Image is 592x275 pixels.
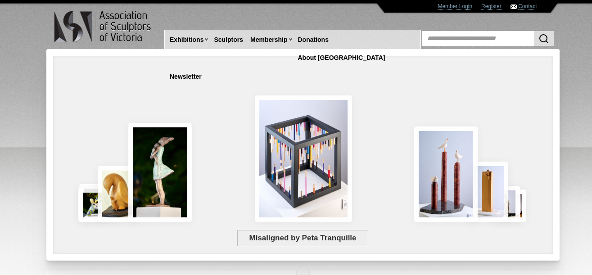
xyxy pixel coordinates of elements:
[237,230,368,246] span: Misaligned by Peta Tranquille
[294,50,389,66] a: About [GEOGRAPHIC_DATA]
[166,68,205,85] a: Newsletter
[467,162,508,222] img: Little Frog. Big Climb
[511,5,517,9] img: Contact ASV
[481,3,502,10] a: Register
[247,32,291,48] a: Membership
[538,33,549,44] img: Search
[518,3,537,10] a: Contact
[414,126,478,222] img: Rising Tides
[294,32,332,48] a: Donations
[128,123,192,222] img: Connection
[166,32,207,48] a: Exhibitions
[54,9,153,45] img: logo.png
[438,3,472,10] a: Member Login
[210,32,247,48] a: Sculptors
[255,95,352,222] img: Misaligned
